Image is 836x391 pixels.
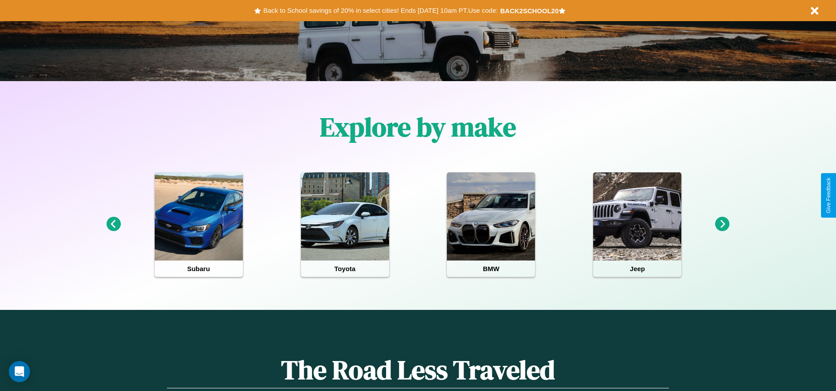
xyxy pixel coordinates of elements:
div: Give Feedback [825,178,832,213]
div: Open Intercom Messenger [9,361,30,382]
h4: Jeep [593,261,681,277]
button: Back to School savings of 20% in select cities! Ends [DATE] 10am PT.Use code: [261,4,500,17]
h4: Toyota [301,261,389,277]
h4: Subaru [155,261,243,277]
h1: Explore by make [320,109,516,145]
h4: BMW [447,261,535,277]
h1: The Road Less Traveled [167,352,669,388]
b: BACK2SCHOOL20 [500,7,559,15]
